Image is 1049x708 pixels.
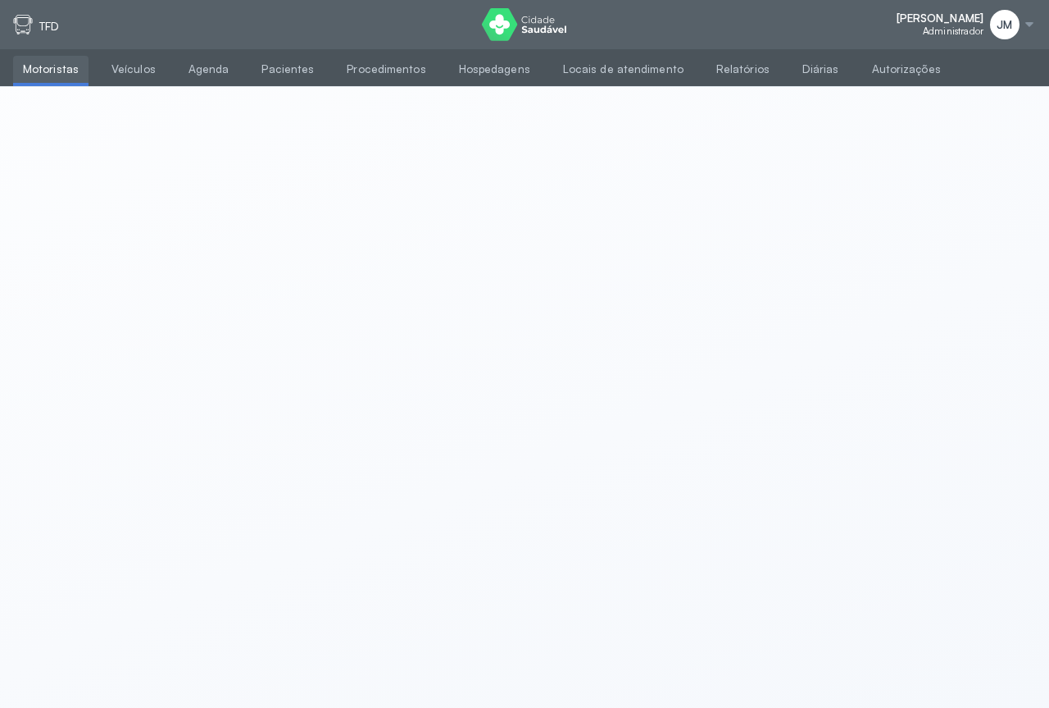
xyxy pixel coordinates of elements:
[897,11,983,25] span: [PERSON_NAME]
[449,56,540,83] a: Hospedagens
[706,56,779,83] a: Relatórios
[482,8,566,41] img: logo do Cidade Saudável
[923,25,983,37] span: Administrador
[179,56,239,83] a: Agenda
[13,15,33,34] img: tfd.svg
[553,56,693,83] a: Locais de atendimento
[337,56,435,83] a: Procedimentos
[39,20,59,34] p: TFD
[252,56,324,83] a: Pacientes
[102,56,166,83] a: Veículos
[13,56,89,83] a: Motoristas
[792,56,849,83] a: Diárias
[997,18,1012,32] span: JM
[862,56,951,83] a: Autorizações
